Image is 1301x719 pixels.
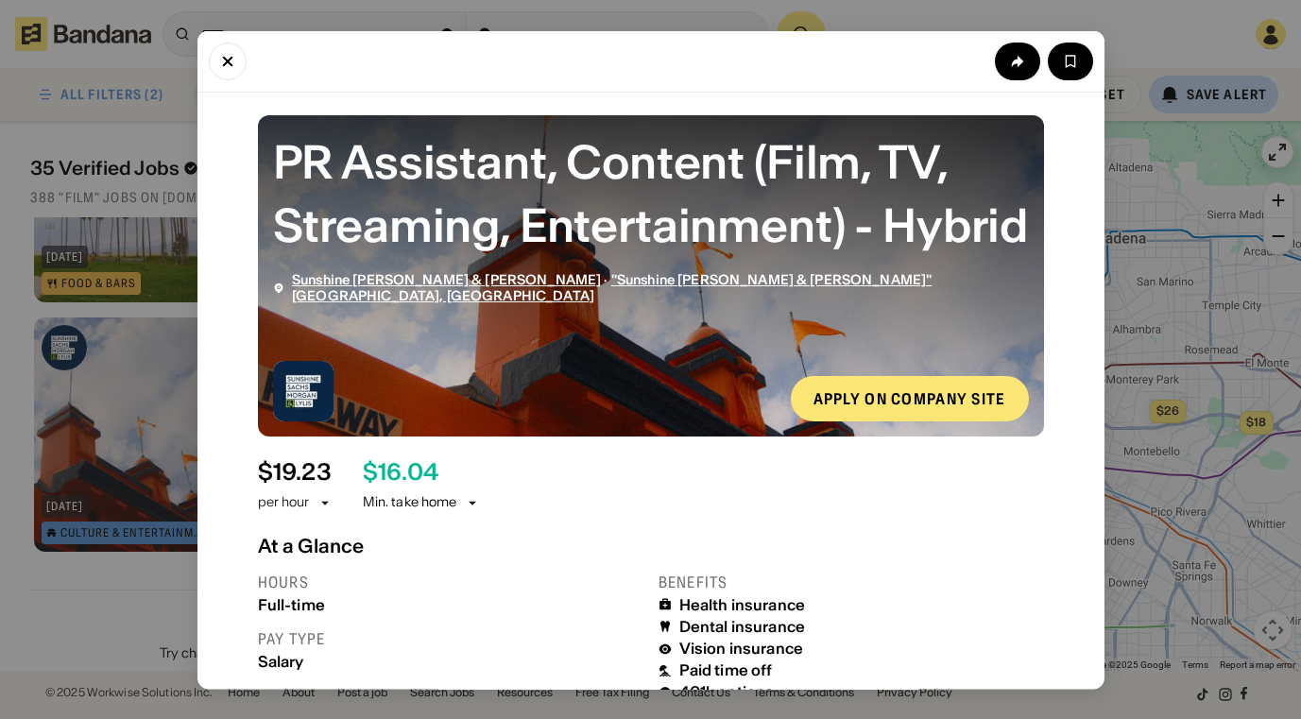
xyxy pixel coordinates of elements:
[258,572,643,591] div: Hours
[258,458,332,486] div: $ 19.23
[679,617,806,635] div: Dental insurance
[363,493,480,512] div: Min. take home
[292,270,932,303] span: "Sunshine [PERSON_NAME] & [PERSON_NAME]" [GEOGRAPHIC_DATA], [GEOGRAPHIC_DATA]
[363,458,438,486] div: $ 16.04
[813,390,1006,405] div: Apply on company site
[258,652,643,670] div: Salary
[258,628,643,648] div: Pay type
[209,42,247,79] button: Close
[258,493,310,512] div: per hour
[679,595,806,613] div: Health insurance
[258,685,643,705] div: Requirements
[273,360,334,420] img: Sunshine Sachs Morgan & Lylis logo
[679,640,804,658] div: Vision insurance
[292,270,601,287] span: Sunshine [PERSON_NAME] & [PERSON_NAME]
[292,271,1029,303] div: ·
[273,129,1029,256] div: PR Assistant, Content (Film, TV, Streaming, Entertainment) - Hybrid
[679,661,773,679] div: Paid time off
[679,683,775,701] div: 401k options
[258,534,1044,556] div: At a Glance
[258,595,643,613] div: Full-time
[659,572,1044,591] div: Benefits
